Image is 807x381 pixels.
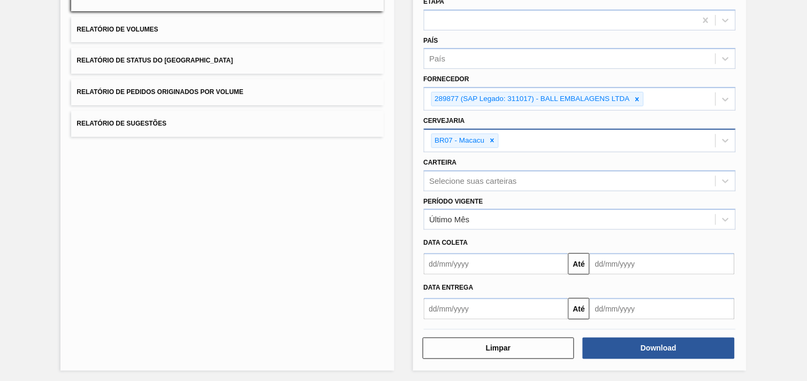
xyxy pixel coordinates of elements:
[71,48,383,74] button: Relatório de Status do [GEOGRAPHIC_DATA]
[424,253,569,275] input: dd/mm/yyyy
[424,284,474,291] span: Data entrega
[71,79,383,105] button: Relatório de Pedidos Originados por Volume
[568,298,590,320] button: Até
[430,215,470,224] div: Último Mês
[424,298,569,320] input: dd/mm/yyyy
[590,253,735,275] input: dd/mm/yyyy
[424,239,468,246] span: Data coleta
[77,26,158,33] span: Relatório de Volumes
[430,176,517,185] div: Selecione suas carteiras
[432,92,631,106] div: 289877 (SAP Legado: 311017) - BALL EMBALAGENS LTDA
[424,117,465,125] label: Cervejaria
[77,120,166,127] span: Relatório de Sugestões
[424,159,457,166] label: Carteira
[430,55,446,64] div: País
[590,298,735,320] input: dd/mm/yyyy
[424,75,469,83] label: Fornecedor
[424,198,483,205] label: Período Vigente
[77,88,243,96] span: Relatório de Pedidos Originados por Volume
[77,57,233,64] span: Relatório de Status do [GEOGRAPHIC_DATA]
[432,134,486,147] div: BR07 - Macacu
[71,111,383,137] button: Relatório de Sugestões
[583,338,735,359] button: Download
[423,338,575,359] button: Limpar
[568,253,590,275] button: Até
[71,17,383,43] button: Relatório de Volumes
[424,37,438,44] label: País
